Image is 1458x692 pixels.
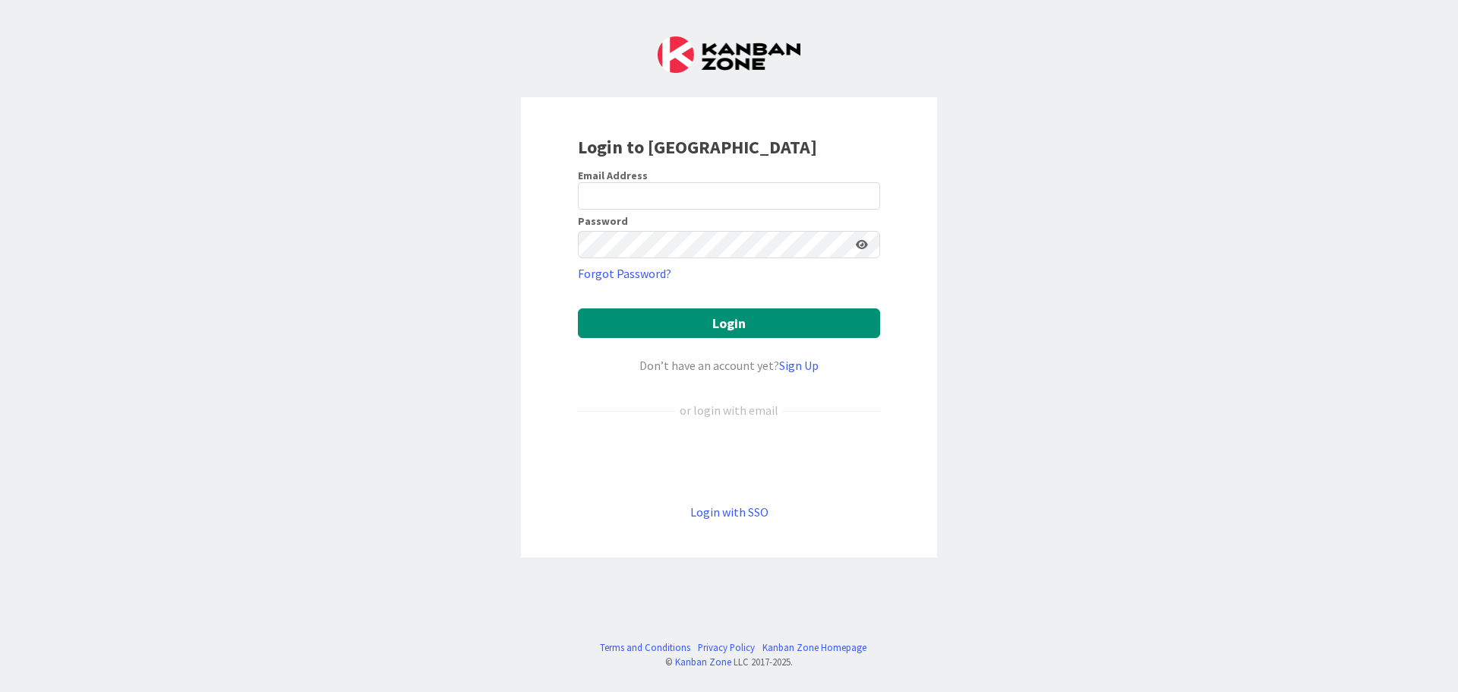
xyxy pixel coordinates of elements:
a: Forgot Password? [578,264,671,283]
a: Kanban Zone Homepage [762,640,866,655]
label: Email Address [578,169,648,182]
img: Kanban Zone [658,36,800,73]
label: Password [578,216,628,226]
div: Don’t have an account yet? [578,356,880,374]
button: Login [578,308,880,338]
a: Login with SSO [690,504,768,520]
a: Terms and Conditions [600,640,690,655]
a: Privacy Policy [698,640,755,655]
div: © LLC 2017- 2025 . [592,655,866,669]
b: Login to [GEOGRAPHIC_DATA] [578,135,817,159]
a: Sign Up [779,358,819,373]
a: Kanban Zone [675,656,731,668]
div: or login with email [676,401,782,419]
iframe: Kirjaudu Google-tilillä -painike [570,444,888,478]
